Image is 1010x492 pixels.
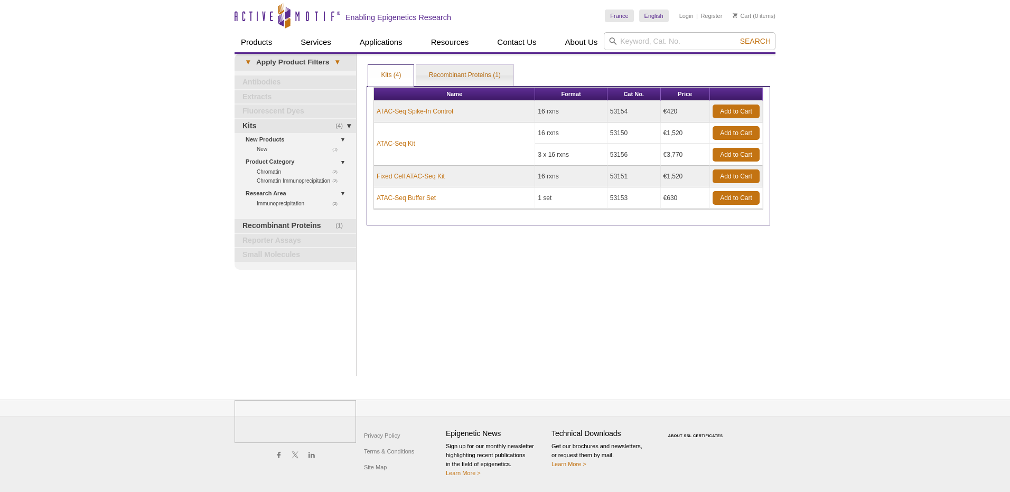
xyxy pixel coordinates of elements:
h2: Enabling Epigenetics Research [345,13,451,22]
a: Products [235,32,278,52]
th: Price [661,88,710,101]
a: New Products [246,134,350,145]
td: €630 [661,187,710,209]
a: English [639,10,669,22]
td: €1,520 [661,166,710,187]
a: (1)Recombinant Proteins [235,219,356,233]
span: (2) [332,199,343,208]
a: Services [294,32,338,52]
a: Cart [733,12,751,20]
a: Add to Cart [713,191,760,205]
a: (2)Immunoprecipitation [257,199,343,208]
a: Antibodies [235,75,356,89]
img: Active Motif, [235,400,356,443]
a: (2)Chromatin [257,167,343,176]
td: 16 rxns [535,122,607,144]
h4: Technical Downloads [551,429,652,438]
p: Sign up for our monthly newsletter highlighting recent publications in the field of epigenetics. [446,442,546,478]
a: Kits (4) [368,65,414,86]
td: 1 set [535,187,607,209]
input: Keyword, Cat. No. [604,32,775,50]
td: 53151 [607,166,661,187]
a: Learn More > [446,470,481,476]
a: Small Molecules [235,248,356,262]
a: Add to Cart [713,169,760,183]
a: Reporter Assays [235,234,356,248]
a: Add to Cart [713,148,760,162]
td: €1,520 [661,122,710,144]
span: (1) [335,219,349,233]
a: ATAC-Seq Spike-In Control [377,107,453,116]
td: 53153 [607,187,661,209]
img: Your Cart [733,13,737,18]
a: Register [700,12,722,20]
a: (1)New [257,145,343,154]
a: Applications [353,32,409,52]
a: ATAC-Seq Kit [377,139,415,148]
td: €420 [661,101,710,122]
button: Search [737,36,774,46]
span: (2) [332,167,343,176]
a: Terms & Conditions [361,443,417,459]
a: ABOUT SSL CERTIFICATES [668,434,723,438]
table: Click to Verify - This site chose Symantec SSL for secure e-commerce and confidential communicati... [657,419,736,442]
p: Get our brochures and newsletters, or request them by mail. [551,442,652,469]
span: ▾ [240,58,256,67]
td: €3,770 [661,144,710,166]
a: France [605,10,633,22]
th: Format [535,88,607,101]
li: (0 items) [733,10,775,22]
a: Research Area [246,188,350,199]
a: (4)Kits [235,119,356,133]
td: 16 rxns [535,166,607,187]
span: Search [740,37,771,45]
a: Add to Cart [713,126,760,140]
a: ▾Apply Product Filters▾ [235,54,356,71]
a: Add to Cart [713,105,760,118]
a: Product Category [246,156,350,167]
td: 16 rxns [535,101,607,122]
a: (2)Chromatin Immunoprecipitation [257,176,343,185]
td: 3 x 16 rxns [535,144,607,166]
a: ATAC-Seq Buffer Set [377,193,436,203]
a: Extracts [235,90,356,104]
a: Site Map [361,459,389,475]
a: Recombinant Proteins (1) [416,65,513,86]
span: ▾ [329,58,345,67]
a: Login [679,12,694,20]
a: Fluorescent Dyes [235,105,356,118]
td: 53156 [607,144,661,166]
th: Name [374,88,535,101]
span: (4) [335,119,349,133]
td: 53154 [607,101,661,122]
li: | [696,10,698,22]
a: Fixed Cell ATAC-Seq Kit [377,172,445,181]
a: Learn More > [551,461,586,467]
a: Resources [425,32,475,52]
a: Contact Us [491,32,543,52]
span: (2) [332,176,343,185]
a: Privacy Policy [361,428,403,443]
td: 53150 [607,122,661,144]
th: Cat No. [607,88,661,101]
span: (1) [332,145,343,154]
h4: Epigenetic News [446,429,546,438]
a: About Us [559,32,604,52]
